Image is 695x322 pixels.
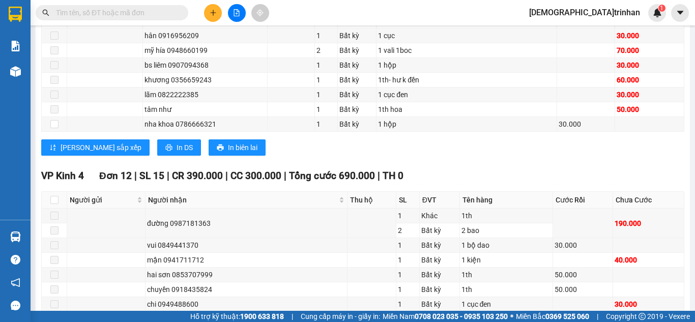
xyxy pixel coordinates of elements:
[383,311,508,322] span: Miền Nam
[653,8,662,17] img: icon-new-feature
[421,299,458,310] div: Bất kỳ
[99,170,132,182] span: Đơn 12
[316,119,336,130] div: 1
[144,104,266,115] div: tâm như
[398,269,418,280] div: 1
[230,170,281,182] span: CC 300.000
[461,299,551,310] div: 1 cục đen
[11,255,20,265] span: question-circle
[555,240,611,251] div: 30.000
[617,89,682,100] div: 30.000
[147,254,345,266] div: mận 0941711712
[339,45,374,56] div: Bất kỳ
[617,30,682,41] div: 30.000
[289,170,375,182] span: Tổng cước 690.000
[165,144,172,152] span: printer
[378,45,555,56] div: 1 vali 1boc
[396,192,420,209] th: SL
[251,4,269,22] button: aim
[228,4,246,22] button: file-add
[316,104,336,115] div: 1
[9,7,22,22] img: logo-vxr
[660,5,663,12] span: 1
[613,192,684,209] th: Chưa Cước
[316,60,336,71] div: 1
[301,311,380,322] span: Cung cấp máy in - giấy in:
[147,269,345,280] div: hai sơn 0853707999
[559,119,613,130] div: 30.000
[70,194,135,206] span: Người gửi
[615,299,682,310] div: 30.000
[421,284,458,295] div: Bất kỳ
[204,4,222,22] button: plus
[555,284,611,295] div: 50.000
[144,119,266,130] div: nha khoa 0786666321
[420,192,460,209] th: ĐVT
[292,311,293,322] span: |
[461,240,551,251] div: 1 bộ dao
[316,30,336,41] div: 1
[378,74,555,85] div: 1th- hư k đền
[139,170,164,182] span: SL 15
[61,142,141,153] span: [PERSON_NAME] sắp xếp
[378,30,555,41] div: 1 cục
[11,278,20,287] span: notification
[553,192,613,209] th: Cước Rồi
[339,74,374,85] div: Bất kỳ
[461,225,551,236] div: 2 bao
[167,170,169,182] span: |
[378,60,555,71] div: 1 hộp
[339,60,374,71] div: Bất kỳ
[49,144,56,152] span: sort-ascending
[378,89,555,100] div: 1 cục đen
[615,254,682,266] div: 40.000
[415,312,508,320] strong: 0708 023 035 - 0935 103 250
[398,284,418,295] div: 1
[217,144,224,152] span: printer
[339,104,374,115] div: Bất kỳ
[144,60,266,71] div: bs liêm 0907094368
[256,9,264,16] span: aim
[398,210,418,221] div: 1
[461,254,551,266] div: 1 kiện
[144,74,266,85] div: khương 0356659243
[398,299,418,310] div: 1
[10,231,21,242] img: warehouse-icon
[421,225,458,236] div: Bất kỳ
[398,225,418,236] div: 2
[177,142,193,153] span: In DS
[421,269,458,280] div: Bất kỳ
[671,4,689,22] button: caret-down
[398,240,418,251] div: 1
[41,170,84,182] span: VP Kinh 4
[378,104,555,115] div: 1th hoa
[339,119,374,130] div: Bất kỳ
[147,284,345,295] div: chuyền 0918435824
[190,311,284,322] span: Hỗ trợ kỹ thuật:
[10,66,21,77] img: warehouse-icon
[228,142,257,153] span: In biên lai
[134,170,137,182] span: |
[516,311,589,322] span: Miền Bắc
[10,41,21,51] img: solution-icon
[597,311,598,322] span: |
[421,240,458,251] div: Bất kỳ
[521,6,648,19] span: [DEMOGRAPHIC_DATA]trinhan
[339,89,374,100] div: Bất kỳ
[617,60,682,71] div: 30.000
[383,170,403,182] span: TH 0
[147,218,345,229] div: đường 0987181363
[617,45,682,56] div: 70.000
[461,210,551,221] div: 1th
[316,89,336,100] div: 1
[225,170,228,182] span: |
[147,299,345,310] div: chi 0949488600
[233,9,240,16] span: file-add
[144,89,266,100] div: lãm 0822222385
[144,30,266,41] div: hân 0916956209
[378,170,380,182] span: |
[157,139,201,156] button: printerIn DS
[421,210,458,221] div: Khác
[240,312,284,320] strong: 1900 633 818
[545,312,589,320] strong: 0369 525 060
